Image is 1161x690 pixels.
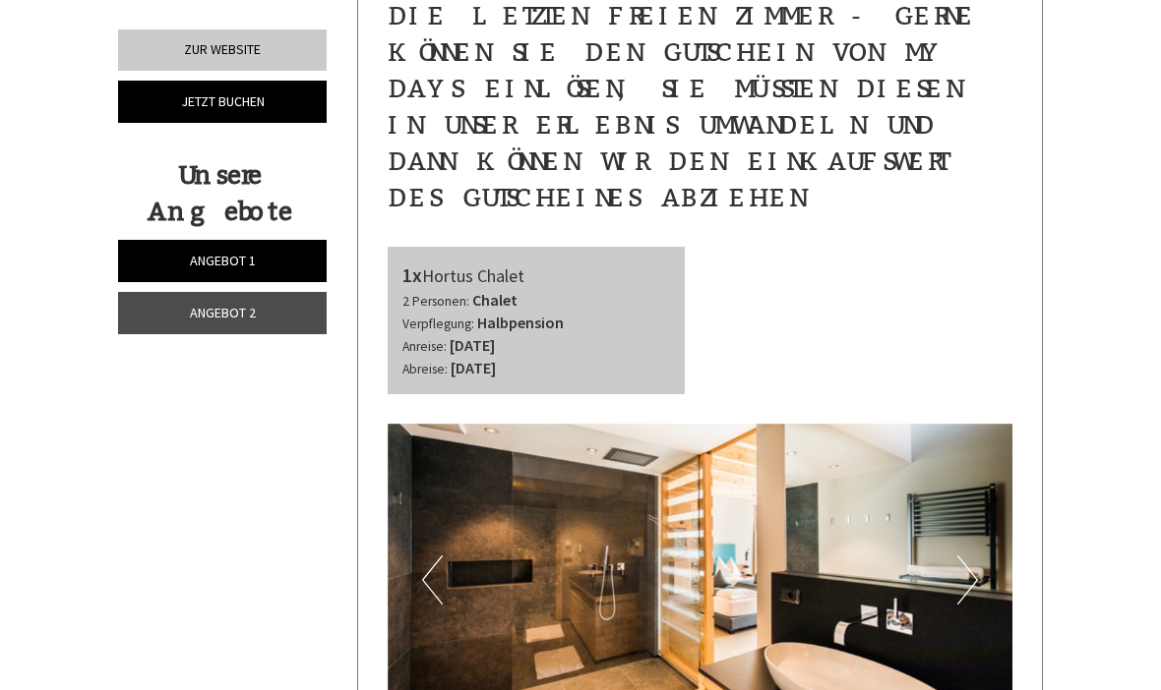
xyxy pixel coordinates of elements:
button: Next [957,555,978,604]
div: Unsere Angebote [118,157,321,230]
b: Halbpension [477,313,564,332]
button: Previous [422,555,443,604]
small: Abreise: [402,361,448,377]
b: Chalet [472,290,518,310]
b: [DATE] [450,335,495,355]
span: Angebot 2 [190,304,256,321]
b: [DATE] [451,358,496,377]
a: Zur Website [118,29,327,71]
b: 1x [402,262,422,287]
a: Jetzt buchen [118,81,327,123]
div: Hortus Chalet [402,261,671,290]
span: Angebot 1 [190,252,256,269]
small: 2 Personen: [402,293,469,310]
small: Anreise: [402,338,447,355]
small: Verpflegung: [402,316,474,332]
